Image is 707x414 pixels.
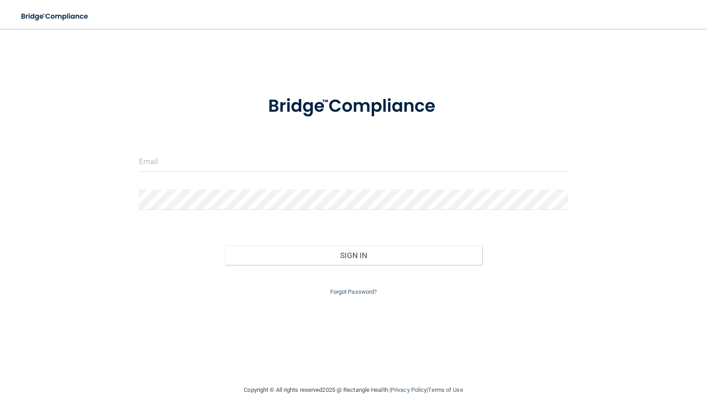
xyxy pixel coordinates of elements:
input: Email [139,151,568,172]
a: Privacy Policy [391,386,427,393]
a: Terms of Use [428,386,463,393]
iframe: Drift Widget Chat Controller [550,350,696,386]
a: Forgot Password? [330,288,377,295]
div: Copyright © All rights reserved 2025 @ Rectangle Health | | [189,376,519,405]
button: Sign In [225,245,482,265]
img: bridge_compliance_login_screen.278c3ca4.svg [14,7,97,26]
img: bridge_compliance_login_screen.278c3ca4.svg [250,83,458,130]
